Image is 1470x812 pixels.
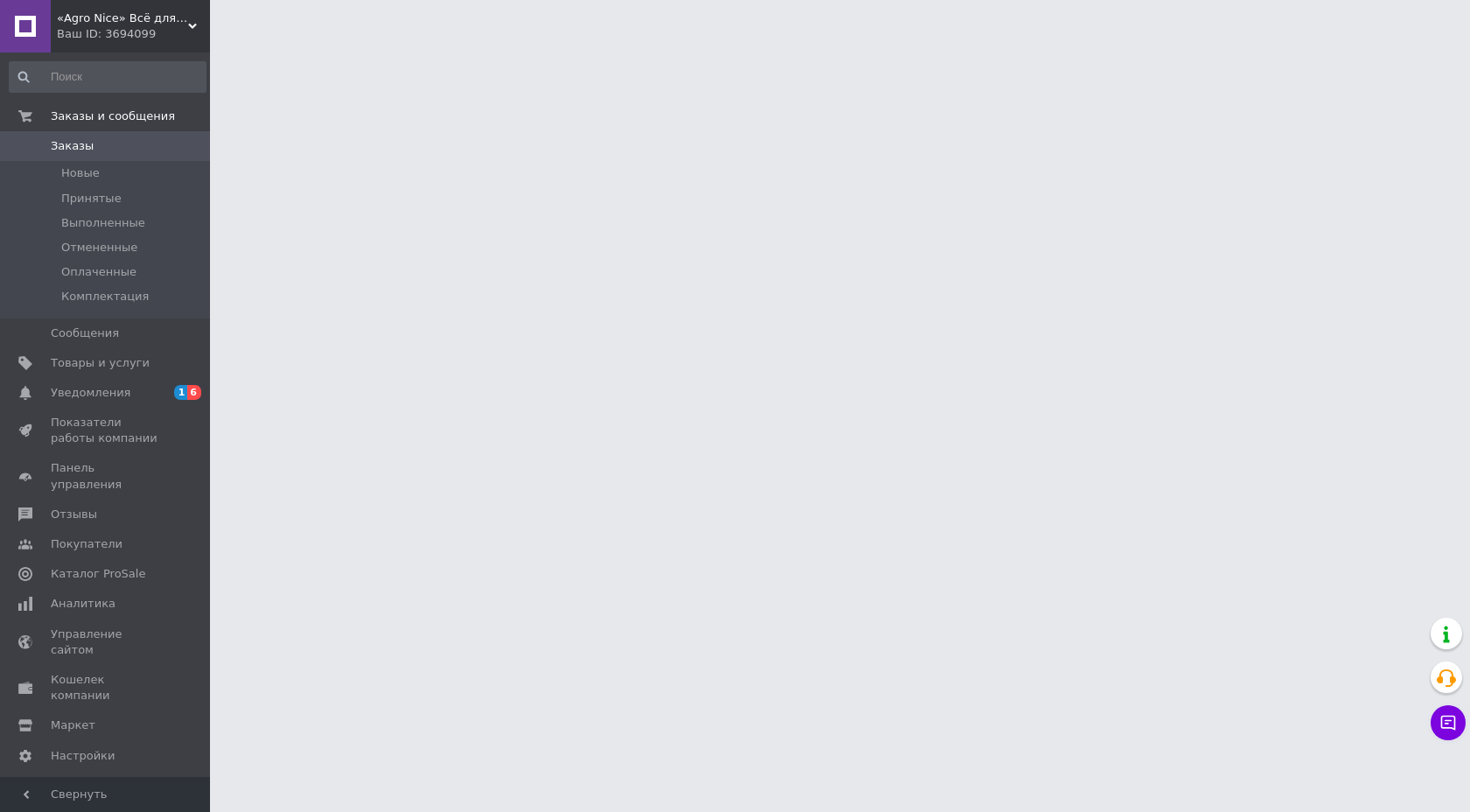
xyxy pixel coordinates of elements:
[51,355,150,371] span: Товары и услуги
[57,10,188,26] span: «Agro Nice» Всё для сада и огорода оптом
[51,626,162,658] span: Управление сайтом
[61,289,149,304] span: Комплектация
[9,61,206,93] input: Поиск
[57,26,210,42] div: Ваш ID: 3694099
[174,385,188,400] span: 1
[51,108,175,124] span: Заказы и сообщения
[51,596,115,612] span: Аналитика
[61,264,136,280] span: Оплаченные
[51,460,162,492] span: Панель управления
[61,240,137,255] span: Отмененные
[187,385,201,400] span: 6
[51,415,162,446] span: Показатели работы компании
[51,385,130,401] span: Уведомления
[61,191,122,206] span: Принятые
[51,536,122,552] span: Покупатели
[51,325,119,341] span: Сообщения
[61,165,100,181] span: Новые
[1431,705,1466,740] button: Чат с покупателем
[51,748,115,764] span: Настройки
[61,215,145,231] span: Выполненные
[51,566,145,582] span: Каталог ProSale
[51,717,95,733] span: Маркет
[51,672,162,703] span: Кошелек компании
[51,138,94,154] span: Заказы
[51,507,97,522] span: Отзывы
